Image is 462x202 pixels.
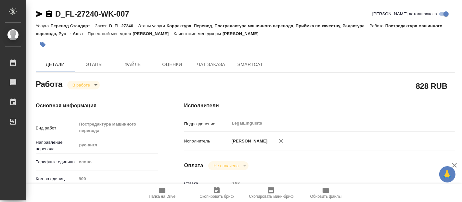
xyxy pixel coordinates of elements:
button: Скопировать мини-бриф [244,184,299,202]
span: Оценки [157,61,188,69]
span: Обновить файлы [310,194,342,199]
p: [PERSON_NAME] [133,31,173,36]
h2: Работа [36,78,62,89]
h4: Исполнители [184,102,455,110]
p: Клиентские менеджеры [173,31,223,36]
span: Скопировать мини-бриф [249,194,293,199]
div: В работе [67,81,100,89]
input: Пустое поле [77,174,158,183]
button: Скопировать ссылку для ЯМессенджера [36,10,44,18]
span: [PERSON_NAME] детали заказа [372,11,437,17]
p: Заказ: [95,23,109,28]
p: Вид работ [36,125,77,131]
button: Удалить исполнителя [274,134,288,148]
p: Подразделение [184,121,229,127]
p: Работа [369,23,385,28]
button: Добавить тэг [36,37,50,52]
span: SmartCat [235,61,266,69]
button: 🙏 [439,166,456,182]
p: Корректура, Перевод, Постредактура машинного перевода, Приёмка по качеству, Редактура [167,23,369,28]
p: Услуга [36,23,50,28]
p: Тарифные единицы [36,159,77,165]
button: Скопировать ссылку [45,10,53,18]
button: Папка на Drive [135,184,189,202]
p: [PERSON_NAME] [223,31,263,36]
p: Проектный менеджер [88,31,133,36]
p: Перевод Стандарт [50,23,95,28]
button: Не оплачена [212,163,240,168]
p: Ставка [184,180,229,187]
span: Этапы [79,61,110,69]
h2: 828 RUB [416,80,447,91]
span: Папка на Drive [149,194,175,199]
input: Пустое поле [229,179,432,188]
p: [PERSON_NAME] [229,138,268,144]
h4: Основная информация [36,102,158,110]
p: Направление перевода [36,139,77,152]
span: 🙏 [442,168,453,181]
span: Чат заказа [196,61,227,69]
p: Этапы услуги [138,23,167,28]
p: D_FL-27240 [109,23,138,28]
span: Файлы [118,61,149,69]
a: D_FL-27240-WK-007 [55,9,129,18]
span: Детали [40,61,71,69]
p: Исполнитель [184,138,229,144]
button: Скопировать бриф [189,184,244,202]
div: В работе [208,161,248,170]
button: В работе [71,82,92,88]
div: слово [77,156,158,168]
span: Скопировать бриф [199,194,234,199]
h4: Оплата [184,162,203,169]
button: Обновить файлы [299,184,353,202]
p: Кол-во единиц [36,176,77,182]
